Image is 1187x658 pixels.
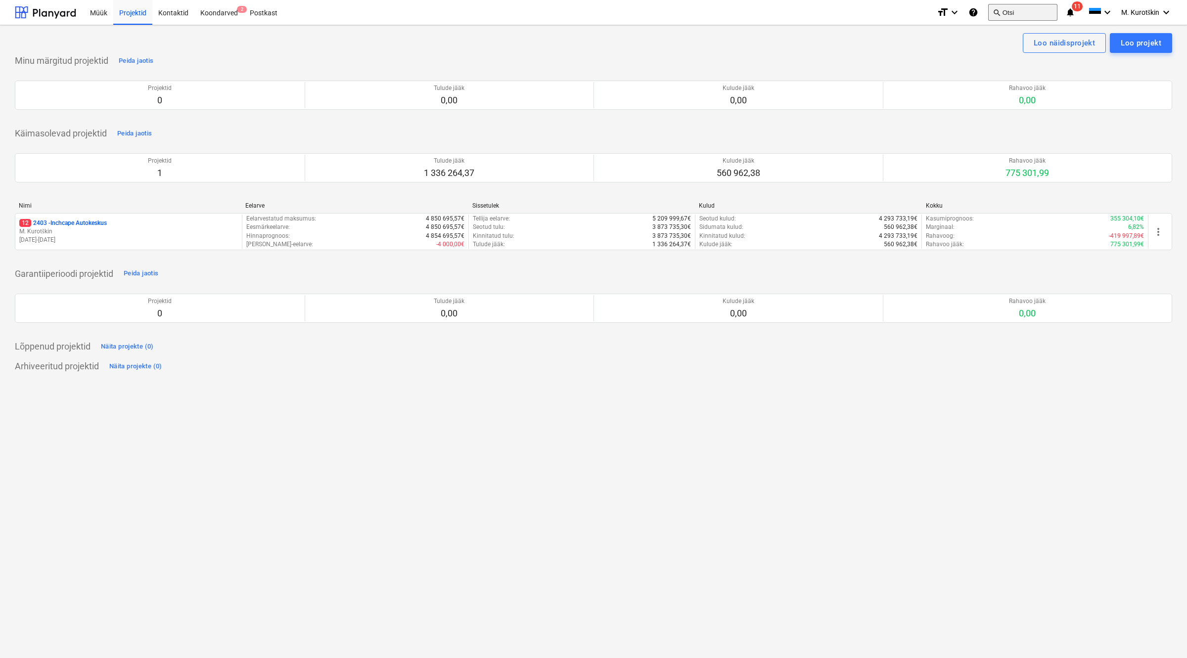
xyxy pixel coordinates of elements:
[15,128,107,139] p: Käimasolevad projektid
[121,266,161,282] button: Peida jaotis
[926,240,964,249] p: Rahavoo jääk :
[117,128,152,139] div: Peida jaotis
[19,219,107,227] p: 2403 - Inchcape Autokeskus
[1005,157,1049,165] p: Rahavoo jääk
[434,94,464,106] p: 0,00
[723,297,754,306] p: Kulude jääk
[19,236,238,244] p: [DATE] - [DATE]
[19,227,238,236] p: M. Kurotškin
[19,202,237,209] div: Nimi
[723,307,754,319] p: 0,00
[98,339,156,354] button: Näita projekte (0)
[926,202,1144,209] div: Kokku
[115,126,154,141] button: Peida jaotis
[19,219,31,227] span: 12
[436,240,464,249] p: -4 000,00€
[473,223,505,231] p: Seotud tulu :
[717,167,760,179] p: 560 962,38
[116,53,156,69] button: Peida jaotis
[699,232,745,240] p: Kinnitatud kulud :
[148,307,172,319] p: 0
[434,307,464,319] p: 0,00
[652,215,691,223] p: 5 209 999,67€
[879,232,917,240] p: 4 293 733,19€
[119,55,153,67] div: Peida jaotis
[15,55,108,67] p: Minu märgitud projektid
[652,240,691,249] p: 1 336 264,37€
[988,4,1057,21] button: Otsi
[1110,33,1172,53] button: Loo projekt
[148,157,172,165] p: Projektid
[1121,8,1159,17] span: M. Kurotškin
[473,232,514,240] p: Kinnitatud tulu :
[926,215,974,223] p: Kasumiprognoos :
[426,215,464,223] p: 4 850 695,57€
[1152,226,1164,238] span: more_vert
[937,6,949,18] i: format_size
[1005,167,1049,179] p: 775 301,99
[15,268,113,280] p: Garantiiperioodi projektid
[723,84,754,92] p: Kulude jääk
[424,167,474,179] p: 1 336 264,37
[1121,37,1161,49] div: Loo projekt
[148,297,172,306] p: Projektid
[426,223,464,231] p: 4 850 695,57€
[699,223,743,231] p: Sidumata kulud :
[652,232,691,240] p: 3 873 735,30€
[245,202,464,209] div: Eelarve
[15,341,91,352] p: Lõppenud projektid
[1034,37,1095,49] div: Loo näidisprojekt
[1072,1,1083,11] span: 11
[1009,307,1046,319] p: 0,00
[926,232,955,240] p: Rahavoog :
[1110,240,1144,249] p: 775 301,99€
[426,232,464,240] p: 4 854 695,57€
[107,358,165,374] button: Näita projekte (0)
[926,223,955,231] p: Marginaal :
[246,232,290,240] p: Hinnaprognoos :
[1009,297,1046,306] p: Rahavoo jääk
[879,215,917,223] p: 4 293 733,19€
[699,240,732,249] p: Kulude jääk :
[246,240,313,249] p: [PERSON_NAME]-eelarve :
[472,202,691,209] div: Sissetulek
[246,215,316,223] p: Eelarvestatud maksumus :
[993,8,1001,16] span: search
[148,84,172,92] p: Projektid
[1101,6,1113,18] i: keyboard_arrow_down
[1110,215,1144,223] p: 355 304,10€
[1009,94,1046,106] p: 0,00
[473,240,505,249] p: Tulude jääk :
[19,219,238,244] div: 122403 -Inchcape AutokeskusM. Kurotškin[DATE]-[DATE]
[699,215,736,223] p: Seotud kulud :
[148,94,172,106] p: 0
[109,361,162,372] div: Näita projekte (0)
[1128,223,1144,231] p: 6,82%
[434,84,464,92] p: Tulude jääk
[1109,232,1144,240] p: -419 997,89€
[949,6,960,18] i: keyboard_arrow_down
[717,157,760,165] p: Kulude jääk
[15,360,99,372] p: Arhiveeritud projektid
[148,167,172,179] p: 1
[424,157,474,165] p: Tulude jääk
[434,297,464,306] p: Tulude jääk
[473,215,510,223] p: Tellija eelarve :
[237,6,247,13] span: 2
[1023,33,1106,53] button: Loo näidisprojekt
[723,94,754,106] p: 0,00
[699,202,917,209] div: Kulud
[124,268,158,279] div: Peida jaotis
[652,223,691,231] p: 3 873 735,30€
[1009,84,1046,92] p: Rahavoo jääk
[1160,6,1172,18] i: keyboard_arrow_down
[101,341,154,352] div: Näita projekte (0)
[884,240,917,249] p: 560 962,38€
[884,223,917,231] p: 560 962,38€
[968,6,978,18] i: Abikeskus
[246,223,290,231] p: Eesmärkeelarve :
[1065,6,1075,18] i: notifications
